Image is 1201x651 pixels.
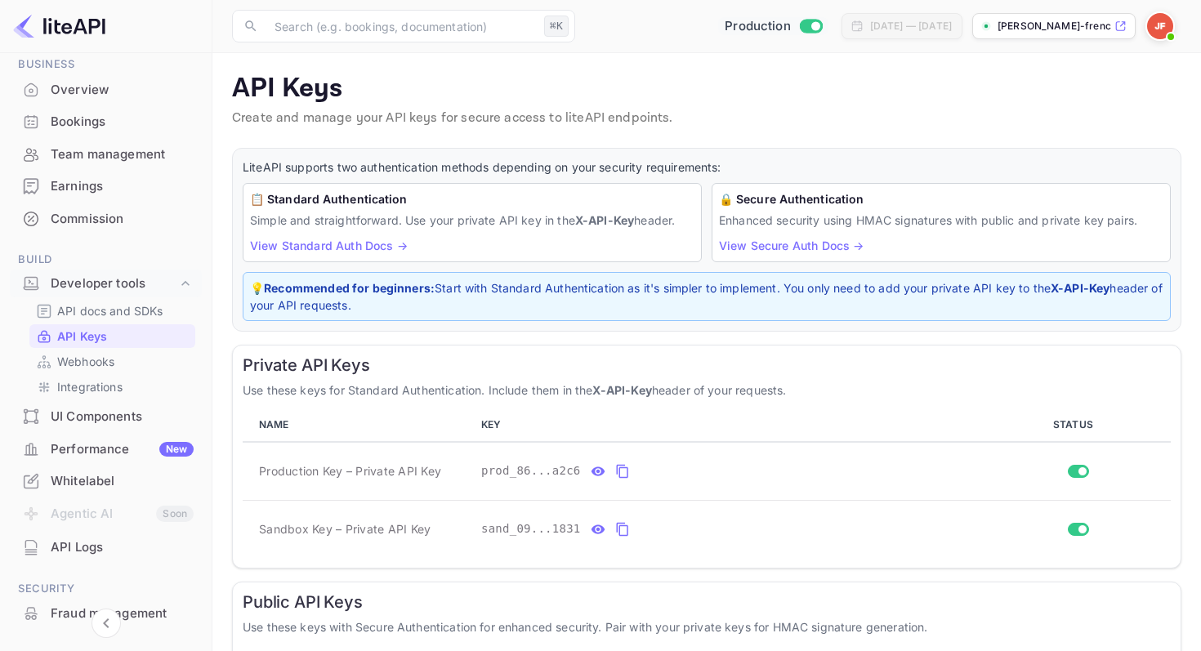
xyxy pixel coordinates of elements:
[250,239,408,252] a: View Standard Auth Docs →
[10,401,202,431] a: UI Components
[265,10,538,42] input: Search (e.g. bookings, documentation)
[725,17,791,36] span: Production
[232,73,1181,105] p: API Keys
[719,239,864,252] a: View Secure Auth Docs →
[36,378,189,395] a: Integrations
[29,299,195,323] div: API docs and SDKs
[36,328,189,345] a: API Keys
[10,171,202,203] div: Earnings
[51,81,194,100] div: Overview
[1051,281,1109,295] strong: X-API-Key
[243,618,1171,635] p: Use these keys with Secure Authentication for enhanced security. Pair with your private keys for ...
[259,462,441,479] span: Production Key – Private API Key
[57,302,163,319] p: API docs and SDKs
[13,13,105,39] img: LiteAPI logo
[10,139,202,171] div: Team management
[250,212,694,229] p: Simple and straightforward. Use your private API key in the header.
[719,190,1163,208] h6: 🔒 Secure Authentication
[51,210,194,229] div: Commission
[36,353,189,370] a: Webhooks
[719,212,1163,229] p: Enhanced security using HMAC signatures with public and private key pairs.
[243,158,1171,176] p: LiteAPI supports two authentication methods depending on your security requirements:
[985,408,1171,442] th: STATUS
[51,274,177,293] div: Developer tools
[575,213,634,227] strong: X-API-Key
[36,302,189,319] a: API docs and SDKs
[10,532,202,562] a: API Logs
[243,381,1171,399] p: Use these keys for Standard Authentication. Include them in the header of your requests.
[10,139,202,169] a: Team management
[998,19,1111,33] p: [PERSON_NAME]-french-ziapz.nuite...
[870,19,952,33] div: [DATE] — [DATE]
[10,598,202,628] a: Fraud management
[51,177,194,196] div: Earnings
[232,109,1181,128] p: Create and manage your API keys for secure access to liteAPI endpoints.
[10,251,202,269] span: Build
[29,375,195,399] div: Integrations
[10,171,202,201] a: Earnings
[10,580,202,598] span: Security
[10,106,202,136] a: Bookings
[250,279,1163,314] p: 💡 Start with Standard Authentication as it's simpler to implement. You only need to add your priv...
[57,353,114,370] p: Webhooks
[51,113,194,132] div: Bookings
[10,74,202,105] a: Overview
[243,355,1171,375] h6: Private API Keys
[592,383,651,397] strong: X-API-Key
[10,434,202,464] a: PerformanceNew
[250,190,694,208] h6: 📋 Standard Authentication
[159,442,194,457] div: New
[10,466,202,496] a: Whitelabel
[57,378,123,395] p: Integrations
[29,350,195,373] div: Webhooks
[51,408,194,426] div: UI Components
[10,56,202,74] span: Business
[92,609,121,638] button: Collapse navigation
[29,324,195,348] div: API Keys
[1147,13,1173,39] img: Jon French
[51,538,194,557] div: API Logs
[10,203,202,234] a: Commission
[10,74,202,106] div: Overview
[10,270,202,298] div: Developer tools
[243,408,1171,558] table: private api keys table
[544,16,569,37] div: ⌘K
[10,106,202,138] div: Bookings
[51,604,194,623] div: Fraud management
[57,328,107,345] p: API Keys
[10,598,202,630] div: Fraud management
[243,592,1171,612] h6: Public API Keys
[10,203,202,235] div: Commission
[51,440,194,459] div: Performance
[10,401,202,433] div: UI Components
[481,520,581,537] span: sand_09...1831
[243,408,475,442] th: NAME
[259,520,431,537] span: Sandbox Key – Private API Key
[10,434,202,466] div: PerformanceNew
[10,466,202,497] div: Whitelabel
[51,145,194,164] div: Team management
[264,281,435,295] strong: Recommended for beginners:
[10,532,202,564] div: API Logs
[475,408,985,442] th: KEY
[51,472,194,491] div: Whitelabel
[718,17,828,36] div: Switch to Sandbox mode
[481,462,581,479] span: prod_86...a2c6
